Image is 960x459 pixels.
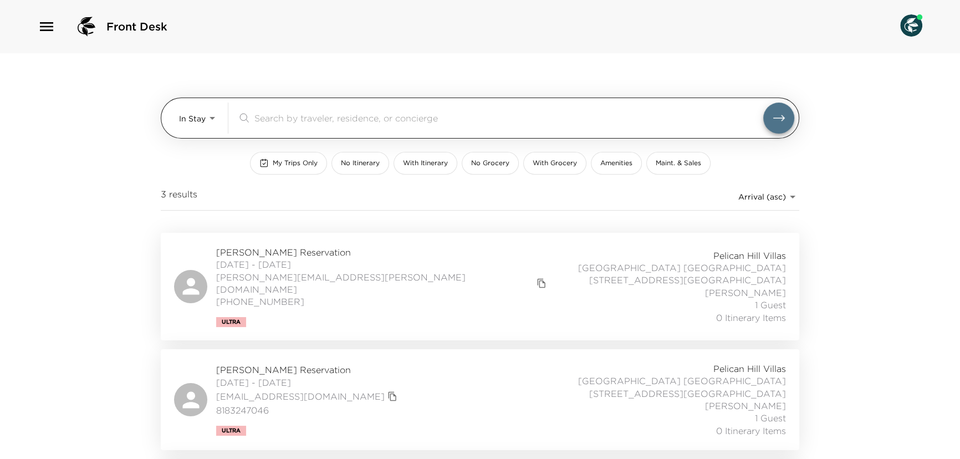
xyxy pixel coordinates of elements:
span: My Trips Only [273,159,318,168]
span: Front Desk [106,19,167,34]
span: Ultra [222,319,241,325]
span: [PERSON_NAME] [705,400,786,412]
button: Amenities [591,152,642,175]
span: In Stay [179,114,206,124]
span: [PERSON_NAME] Reservation [216,246,549,258]
button: With Grocery [523,152,586,175]
span: [GEOGRAPHIC_DATA] [GEOGRAPHIC_DATA][STREET_ADDRESS][GEOGRAPHIC_DATA] [541,375,786,400]
span: 1 Guest [755,412,786,424]
button: My Trips Only [250,152,327,175]
a: [EMAIL_ADDRESS][DOMAIN_NAME] [216,390,385,402]
span: Pelican Hill Villas [713,363,786,375]
span: Ultra [222,427,241,434]
span: [DATE] - [DATE] [216,376,400,389]
span: [GEOGRAPHIC_DATA] [GEOGRAPHIC_DATA][STREET_ADDRESS][GEOGRAPHIC_DATA] [549,262,786,287]
img: logo [73,13,100,40]
span: [PHONE_NUMBER] [216,295,549,308]
button: copy primary member email [534,276,549,291]
button: No Grocery [462,152,519,175]
span: [PERSON_NAME] Reservation [216,364,400,376]
span: Arrival (asc) [738,192,786,202]
button: copy primary member email [385,389,400,404]
span: With Grocery [533,159,577,168]
span: 0 Itinerary Items [716,425,786,437]
span: [DATE] - [DATE] [216,258,549,271]
a: [PERSON_NAME][EMAIL_ADDRESS][PERSON_NAME][DOMAIN_NAME] [216,271,534,296]
button: With Itinerary [394,152,457,175]
a: [PERSON_NAME] Reservation[DATE] - [DATE][PERSON_NAME][EMAIL_ADDRESS][PERSON_NAME][DOMAIN_NAME]cop... [161,233,799,340]
input: Search by traveler, residence, or concierge [254,111,763,124]
button: Maint. & Sales [646,152,711,175]
span: No Grocery [471,159,509,168]
span: Maint. & Sales [656,159,701,168]
span: 3 results [161,188,197,206]
span: 0 Itinerary Items [716,312,786,324]
img: User [900,14,922,37]
span: 1 Guest [755,299,786,311]
span: Pelican Hill Villas [713,249,786,262]
span: Amenities [600,159,632,168]
span: [PERSON_NAME] [705,287,786,299]
span: 8183247046 [216,404,400,416]
a: [PERSON_NAME] Reservation[DATE] - [DATE][EMAIL_ADDRESS][DOMAIN_NAME]copy primary member email8183... [161,349,799,450]
button: No Itinerary [331,152,389,175]
span: No Itinerary [341,159,380,168]
span: With Itinerary [403,159,448,168]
